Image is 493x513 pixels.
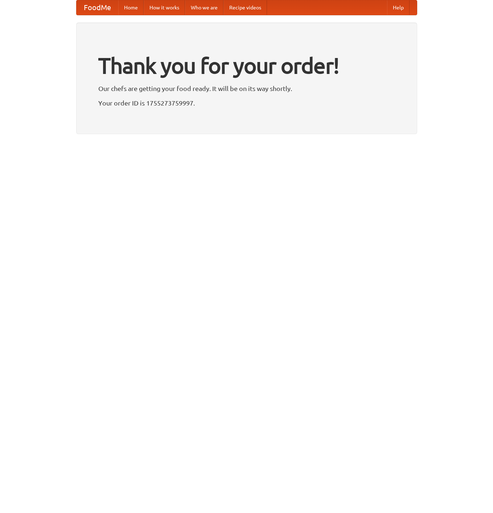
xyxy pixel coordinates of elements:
a: Home [118,0,144,15]
a: Who we are [185,0,223,15]
p: Our chefs are getting your food ready. It will be on its way shortly. [98,83,395,94]
a: Help [387,0,410,15]
a: Recipe videos [223,0,267,15]
a: How it works [144,0,185,15]
p: Your order ID is 1755273759997. [98,98,395,108]
a: FoodMe [77,0,118,15]
h1: Thank you for your order! [98,48,395,83]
